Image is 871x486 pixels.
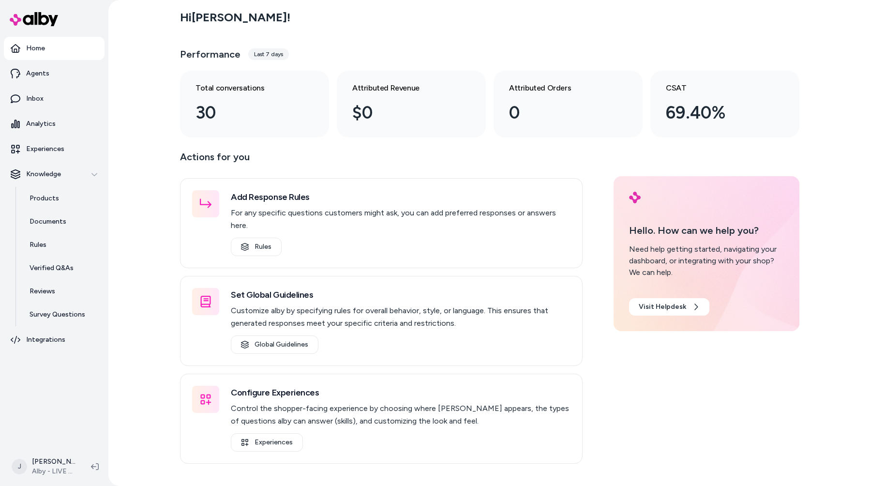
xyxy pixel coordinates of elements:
[666,100,768,126] div: 69.40%
[195,82,298,94] h3: Total conversations
[30,240,46,250] p: Rules
[30,287,55,296] p: Reviews
[248,48,289,60] div: Last 7 days
[30,310,85,319] p: Survey Questions
[30,194,59,203] p: Products
[20,280,105,303] a: Reviews
[20,257,105,280] a: Verified Q&As
[494,71,643,137] a: Attributed Orders 0
[4,37,105,60] a: Home
[4,137,105,161] a: Experiences
[4,328,105,351] a: Integrations
[4,163,105,186] button: Knowledge
[4,62,105,85] a: Agents
[26,169,61,179] p: Knowledge
[32,457,75,467] p: [PERSON_NAME]
[180,47,240,61] h3: Performance
[20,303,105,326] a: Survey Questions
[231,190,571,204] h3: Add Response Rules
[629,298,709,316] a: Visit Helpdesk
[231,402,571,427] p: Control the shopper-facing experience by choosing where [PERSON_NAME] appears, the types of quest...
[231,288,571,302] h3: Set Global Guidelines
[352,82,455,94] h3: Attributed Revenue
[231,304,571,330] p: Customize alby by specifying rules for overall behavior, style, or language. This ensures that ge...
[32,467,75,476] span: Alby - LIVE on [DOMAIN_NAME]
[6,451,83,482] button: J[PERSON_NAME]Alby - LIVE on [DOMAIN_NAME]
[352,100,455,126] div: $0
[180,149,583,172] p: Actions for you
[12,459,27,474] span: J
[231,207,571,232] p: For any specific questions customers might ask, you can add preferred responses or answers here.
[509,82,612,94] h3: Attributed Orders
[30,263,74,273] p: Verified Q&As
[629,192,641,203] img: alby Logo
[231,238,282,256] a: Rules
[26,144,64,154] p: Experiences
[666,82,768,94] h3: CSAT
[629,243,784,278] div: Need help getting started, navigating your dashboard, or integrating with your shop? We can help.
[195,100,298,126] div: 30
[180,71,329,137] a: Total conversations 30
[26,119,56,129] p: Analytics
[180,10,290,25] h2: Hi [PERSON_NAME] !
[231,386,571,399] h3: Configure Experiences
[20,210,105,233] a: Documents
[4,87,105,110] a: Inbox
[337,71,486,137] a: Attributed Revenue $0
[4,112,105,136] a: Analytics
[650,71,799,137] a: CSAT 69.40%
[30,217,66,227] p: Documents
[231,335,318,354] a: Global Guidelines
[20,187,105,210] a: Products
[509,100,612,126] div: 0
[26,69,49,78] p: Agents
[10,12,58,26] img: alby Logo
[26,94,44,104] p: Inbox
[231,433,303,452] a: Experiences
[26,44,45,53] p: Home
[26,335,65,345] p: Integrations
[20,233,105,257] a: Rules
[629,223,784,238] p: Hello. How can we help you?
